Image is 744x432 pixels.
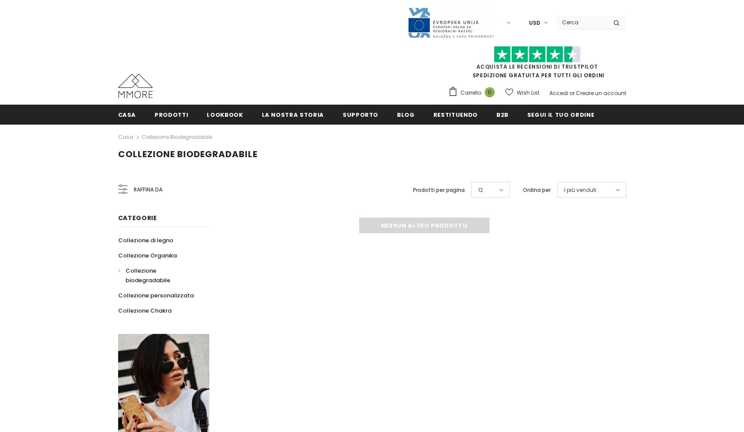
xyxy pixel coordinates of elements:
[557,16,607,29] input: Search Site
[517,89,539,97] span: Wish List
[118,236,173,244] span: Collezione di legno
[142,133,212,141] a: Collezione biodegradabile
[118,251,177,260] span: Collezione Organika
[478,186,483,195] span: 12
[564,186,596,195] span: I più venduti
[118,303,172,318] a: Collezione Chakra
[134,185,162,195] span: Raffina da
[343,111,378,119] span: supporto
[576,89,626,97] a: Creare un account
[118,291,194,300] span: Collezione personalizzata
[118,148,258,160] span: Collezione biodegradabile
[549,89,568,97] a: Accedi
[527,105,594,124] a: Segui il tuo ordine
[523,186,551,195] label: Ordina per
[207,111,243,119] span: Lookbook
[433,105,478,124] a: Restituendo
[118,248,177,263] a: Collezione Organika
[118,105,136,124] a: Casa
[460,89,481,97] span: Carrello
[397,111,415,119] span: Blog
[448,86,499,99] a: Carrello 0
[485,87,495,97] span: 0
[207,105,243,124] a: Lookbook
[407,7,494,39] img: Javni Razpis
[397,105,415,124] a: Blog
[155,111,188,119] span: Prodotti
[569,89,575,97] span: or
[433,111,478,119] span: Restituendo
[118,288,194,303] a: Collezione personalizzata
[529,19,540,27] span: USD
[448,50,626,79] span: SPEDIZIONE GRATUITA PER TUTTI GLI ORDINI
[118,214,157,222] span: Categorie
[505,85,539,100] a: Wish List
[118,111,136,119] span: Casa
[407,19,494,26] a: Javni Razpis
[262,105,324,124] a: La nostra storia
[118,132,133,142] a: Casa
[118,307,172,315] span: Collezione Chakra
[413,186,465,195] label: Prodotti per pagina
[118,233,173,248] a: Collezione di legno
[118,74,153,98] img: Casi MMORE
[496,111,509,119] span: B2B
[155,105,188,124] a: Prodotti
[496,105,509,124] a: B2B
[118,263,200,288] a: Collezione biodegradabile
[494,46,581,63] img: Fidati di Pilot Stars
[527,111,594,119] span: Segui il tuo ordine
[262,111,324,119] span: La nostra storia
[126,267,170,284] span: Collezione biodegradabile
[343,105,378,124] a: supporto
[476,63,598,70] a: Acquista le recensioni di TrustPilot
